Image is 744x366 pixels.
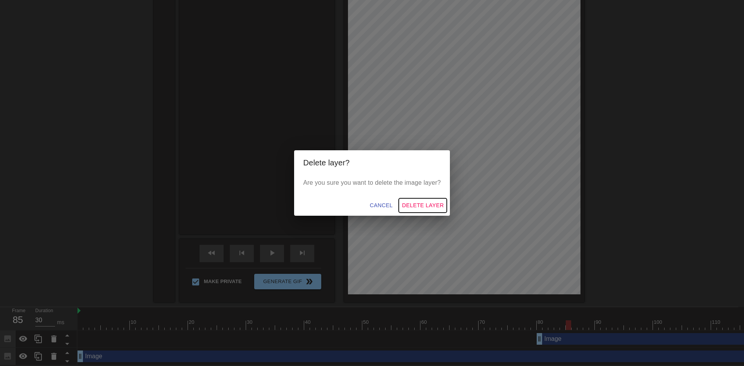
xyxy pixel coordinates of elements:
[303,156,441,169] h2: Delete layer?
[367,198,396,213] button: Cancel
[303,178,441,187] p: Are you sure you want to delete the image layer?
[370,201,393,210] span: Cancel
[402,201,444,210] span: Delete Layer
[399,198,447,213] button: Delete Layer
